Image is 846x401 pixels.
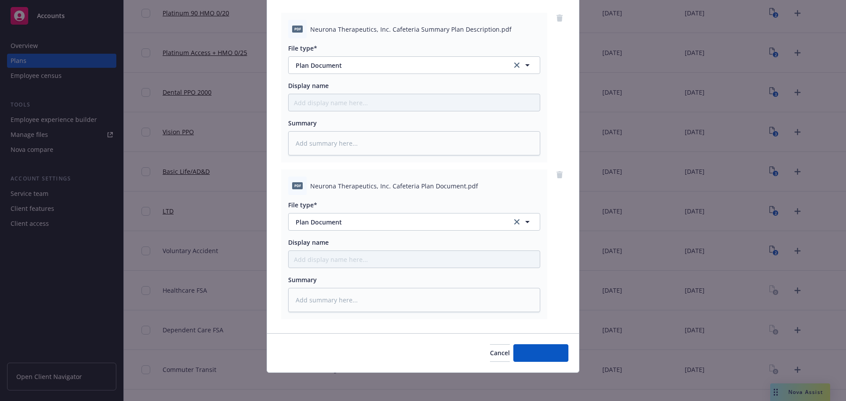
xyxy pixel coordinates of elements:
[288,213,540,231] button: Plan Documentclear selection
[512,217,522,227] a: clear selection
[528,349,554,357] span: Add files
[288,119,317,127] span: Summary
[292,26,303,32] span: pdf
[490,344,510,362] button: Cancel
[288,81,329,90] span: Display name
[292,182,303,189] span: pdf
[296,61,500,70] span: Plan Document
[288,44,317,52] span: File type*
[490,349,510,357] span: Cancel
[288,56,540,74] button: Plan Documentclear selection
[289,251,540,268] input: Add display name here...
[289,94,540,111] input: Add display name here...
[288,238,329,246] span: Display name
[296,217,500,227] span: Plan Document
[513,344,568,362] button: Add files
[288,201,317,209] span: File type*
[310,25,512,34] span: Neurona Therapeutics, Inc. Cafeteria Summary Plan Description.pdf
[512,60,522,70] a: clear selection
[554,13,565,23] a: remove
[310,181,478,191] span: Neurona Therapeutics, Inc. Cafeteria Plan Document.pdf
[288,276,317,284] span: Summary
[554,169,565,180] a: remove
